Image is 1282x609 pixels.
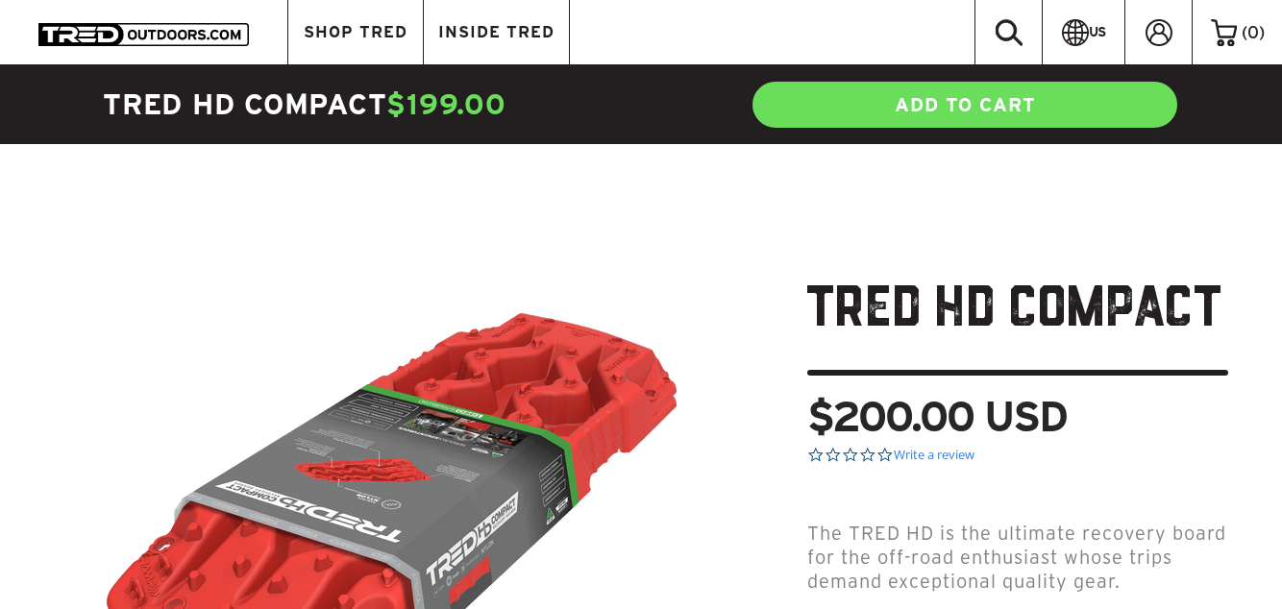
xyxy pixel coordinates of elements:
[438,24,555,40] span: INSIDE TRED
[38,23,249,46] img: TRED Outdoors America
[807,395,1067,437] span: $200.00 USD
[304,24,407,40] span: SHOP TRED
[751,80,1179,130] a: ADD TO CART
[1211,19,1237,46] img: cart-icon
[103,85,641,124] h4: TRED HD Compact
[1242,24,1265,41] span: ( )
[807,277,1228,376] h1: TRED HD Compact
[1247,23,1259,41] span: 0
[894,447,974,464] a: Write a review
[807,523,1226,592] span: The TRED HD is the ultimate recovery board for the off-road enthusiast whose trips demand excepti...
[386,88,505,120] span: $199.00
